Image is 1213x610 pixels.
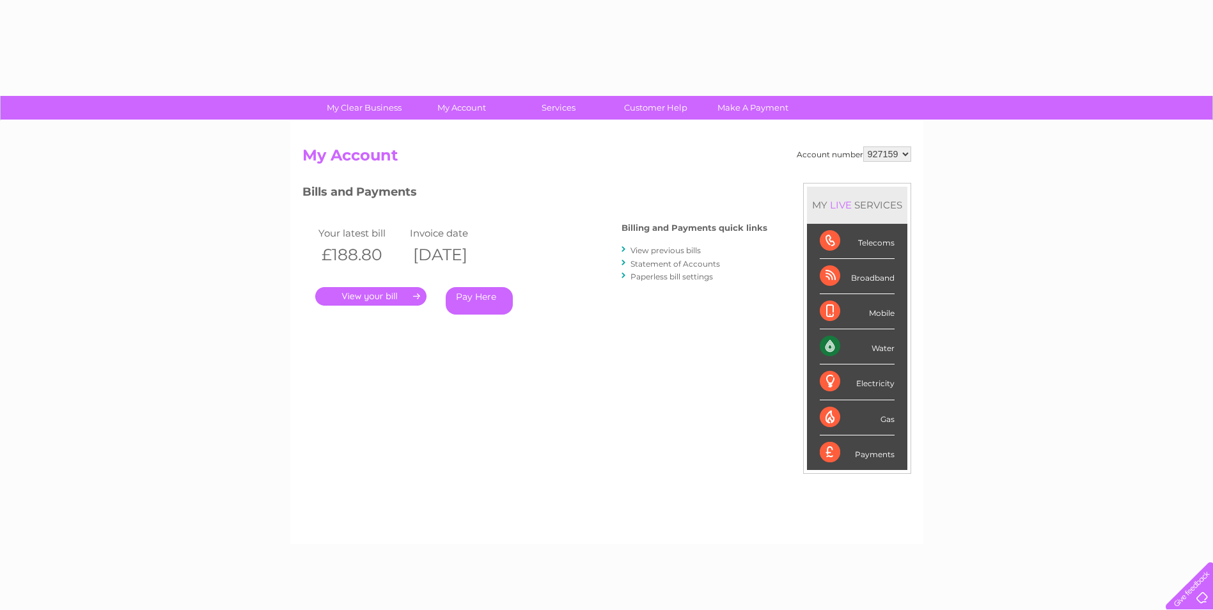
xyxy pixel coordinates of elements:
[820,294,895,329] div: Mobile
[315,242,407,268] th: £188.80
[603,96,708,120] a: Customer Help
[506,96,611,120] a: Services
[302,183,767,205] h3: Bills and Payments
[820,224,895,259] div: Telecoms
[630,259,720,269] a: Statement of Accounts
[700,96,806,120] a: Make A Payment
[311,96,417,120] a: My Clear Business
[315,287,427,306] a: .
[630,272,713,281] a: Paperless bill settings
[302,146,911,171] h2: My Account
[622,223,767,233] h4: Billing and Payments quick links
[820,435,895,470] div: Payments
[827,199,854,211] div: LIVE
[820,259,895,294] div: Broadband
[797,146,911,162] div: Account number
[409,96,514,120] a: My Account
[820,329,895,364] div: Water
[407,242,499,268] th: [DATE]
[315,224,407,242] td: Your latest bill
[630,246,701,255] a: View previous bills
[820,400,895,435] div: Gas
[446,287,513,315] a: Pay Here
[807,187,907,223] div: MY SERVICES
[820,364,895,400] div: Electricity
[407,224,499,242] td: Invoice date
